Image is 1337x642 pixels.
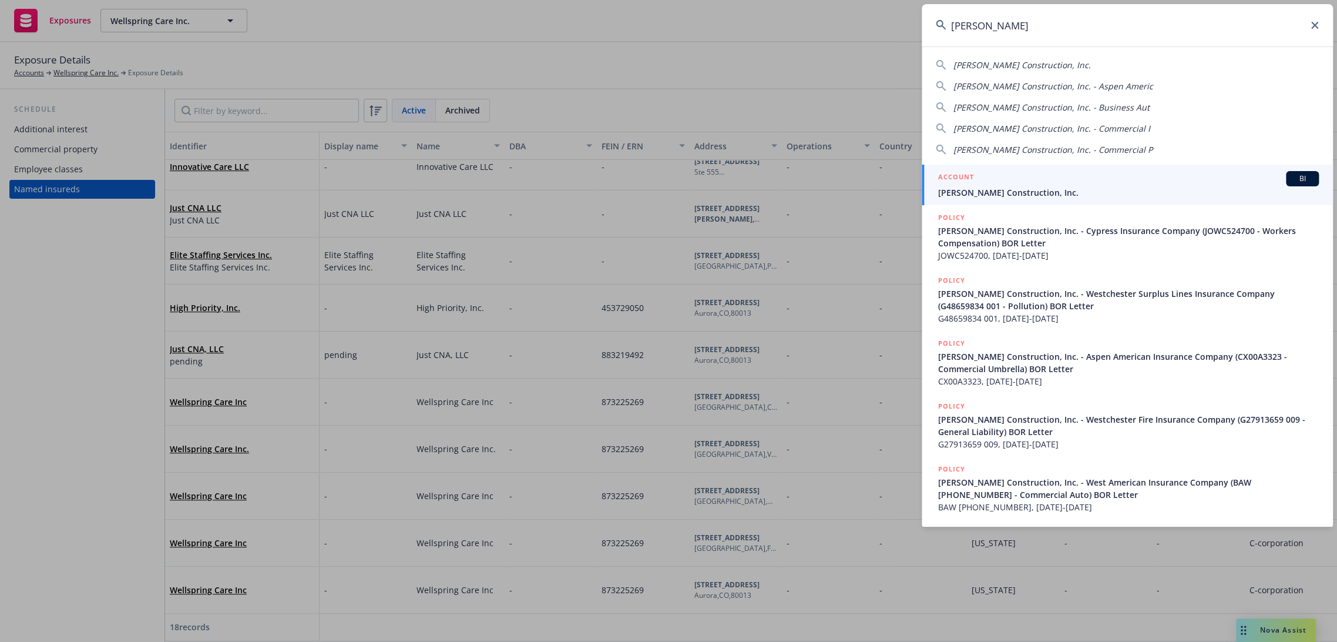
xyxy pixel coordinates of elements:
a: POLICY[PERSON_NAME] Construction, Inc. - Westchester Fire Insurance Company (G27913659 009 - Gene... [922,394,1333,457]
span: [PERSON_NAME] Construction, Inc. - Aspen Americ [953,81,1153,92]
h5: POLICY [938,275,965,286]
h5: POLICY [938,212,965,223]
span: [PERSON_NAME] Construction, Inc. - Westchester Fire Insurance Company (G27913659 009 - General Li... [938,413,1319,438]
span: G27913659 009, [DATE]-[DATE] [938,438,1319,450]
span: [PERSON_NAME] Construction, Inc. [938,186,1319,199]
span: [PERSON_NAME] Construction, Inc. - Commercial I [953,123,1150,134]
span: JOWC524700, [DATE]-[DATE] [938,249,1319,262]
h5: POLICY [938,400,965,412]
span: [PERSON_NAME] Construction, Inc. - West American Insurance Company (BAW [PHONE_NUMBER] - Commerci... [938,476,1319,501]
span: BAW [PHONE_NUMBER], [DATE]-[DATE] [938,501,1319,513]
a: POLICY[PERSON_NAME] Construction, Inc. - Cypress Insurance Company (JOWC524700 - Workers Compensa... [922,205,1333,268]
span: [PERSON_NAME] Construction, Inc. - Westchester Surplus Lines Insurance Company (G48659834 001 - P... [938,287,1319,312]
h5: ACCOUNT [938,171,974,185]
span: [PERSON_NAME] Construction, Inc. - Commercial P [953,144,1153,155]
input: Search... [922,4,1333,46]
h5: POLICY [938,337,965,349]
span: G48659834 001, [DATE]-[DATE] [938,312,1319,325]
span: [PERSON_NAME] Construction, Inc. - Cypress Insurance Company (JOWC524700 - Workers Compensation) ... [938,225,1319,249]
span: [PERSON_NAME] Construction, Inc. - Aspen American Insurance Company (CX00A3323 - Commercial Umbre... [938,350,1319,375]
span: BI [1291,173,1314,184]
span: [PERSON_NAME] Construction, Inc. [953,59,1091,71]
a: ACCOUNTBI[PERSON_NAME] Construction, Inc. [922,165,1333,205]
a: POLICY[PERSON_NAME] Construction, Inc. - Aspen American Insurance Company (CX00A3323 - Commercial... [922,331,1333,394]
a: POLICY[PERSON_NAME] Construction, Inc. - Westchester Surplus Lines Insurance Company (G48659834 0... [922,268,1333,331]
h5: POLICY [938,463,965,475]
span: [PERSON_NAME] Construction, Inc. - Business Aut [953,102,1150,113]
a: POLICY[PERSON_NAME] Construction, Inc. - West American Insurance Company (BAW [PHONE_NUMBER] - Co... [922,457,1333,520]
span: CX00A3323, [DATE]-[DATE] [938,375,1319,387]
